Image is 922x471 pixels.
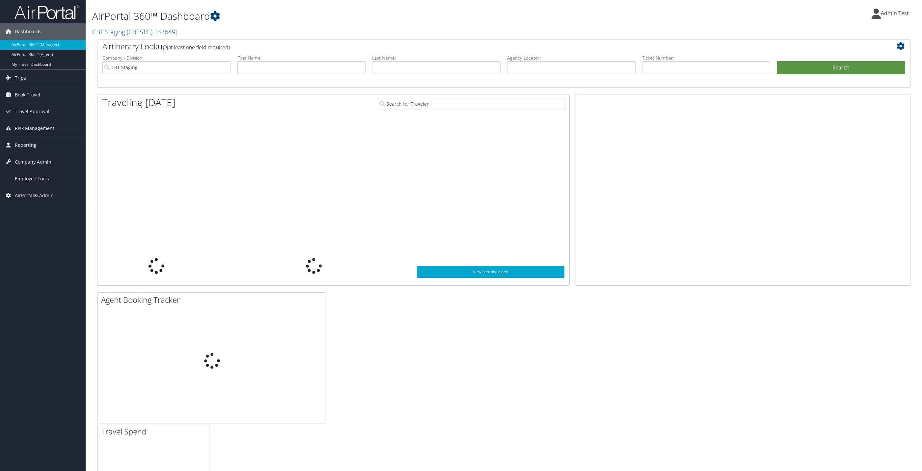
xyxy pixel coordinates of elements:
span: Dashboards [15,23,41,40]
span: Risk Management [15,120,54,137]
label: Ticket Number: [642,55,771,61]
h1: AirPortal 360™ Dashboard [92,9,641,23]
span: Company Admin [15,154,51,170]
h2: Agent Booking Tracker [101,294,326,305]
span: Trips [15,70,26,86]
span: Book Travel [15,87,40,103]
span: , [ 32649 ] [152,27,177,36]
button: Search [777,61,905,74]
span: Travel Approval [15,103,49,120]
input: Search for Traveler [378,98,564,110]
span: AirPortal® Admin [15,187,54,204]
span: ( CBTSTG ) [127,27,152,36]
span: (at least one field required) [167,44,230,51]
label: First Name: [237,55,366,61]
span: Reporting [15,137,37,153]
h1: Traveling [DATE] [102,95,176,109]
a: CBT Staging [92,27,177,36]
label: Company - Division: [102,55,231,61]
label: Agency Locator: [507,55,636,61]
a: View SecurityLogic® [417,266,564,278]
img: airportal-logo.png [14,4,80,20]
a: Admin Test [872,3,915,23]
span: Admin Test [881,10,909,17]
span: Employee Tools [15,170,49,187]
label: Last Name: [372,55,501,61]
h2: Airtinerary Lookup [102,41,837,52]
